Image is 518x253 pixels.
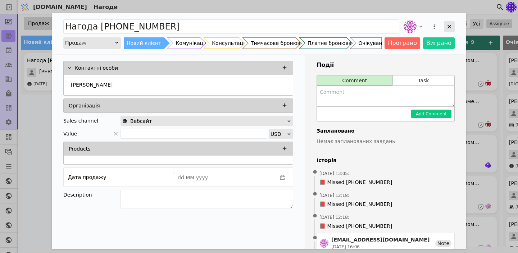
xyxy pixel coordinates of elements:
[319,201,392,208] span: 📕 Missed [PHONE_NUMBER]
[319,170,349,177] span: [DATE] 13:05 :
[130,116,152,126] span: Вебсайт
[68,172,106,182] div: Дата продажу
[312,207,319,225] span: •
[212,37,247,49] div: Консультація
[271,129,287,139] div: USD
[331,244,430,250] div: [DATE] 16:06
[319,214,349,221] span: [DATE] 12:18 :
[174,172,277,183] input: dd.MM.yyyy
[320,239,328,248] img: de
[317,157,455,164] h4: Історія
[176,37,208,49] div: Комунікація
[280,175,285,180] svg: calender simple
[71,81,113,89] p: [PERSON_NAME]
[63,116,98,126] div: Sales channel
[331,236,430,244] div: [EMAIL_ADDRESS][DOMAIN_NAME]
[404,20,417,33] img: de
[437,240,449,247] span: Note
[317,138,455,145] p: Немає запланованих завдань
[52,13,466,249] div: Add Opportunity
[308,37,361,49] div: Платне бронювання
[319,222,392,230] span: 📕 Missed [PHONE_NUMBER]
[411,110,451,118] button: Add Comment
[317,75,392,86] button: Comment
[63,129,77,139] span: Value
[251,37,313,49] div: Тимчасове бронювання
[74,64,118,72] p: Контактні особи
[319,192,349,199] span: [DATE] 12:18 :
[312,163,319,181] span: •
[319,179,392,186] span: 📕 Missed [PHONE_NUMBER]
[312,229,319,247] span: •
[65,38,114,48] div: Продаж
[312,185,319,203] span: •
[122,119,127,124] img: online-store.svg
[317,127,455,135] h4: Заплановано
[385,37,420,49] button: Програно
[69,102,100,110] p: Організація
[63,190,121,200] div: Description
[317,61,455,69] h3: Події
[69,145,90,153] p: Products
[423,37,455,49] button: Виграно
[393,75,454,86] button: Task
[359,37,388,49] div: Очікування
[127,37,161,49] div: Новий клієнт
